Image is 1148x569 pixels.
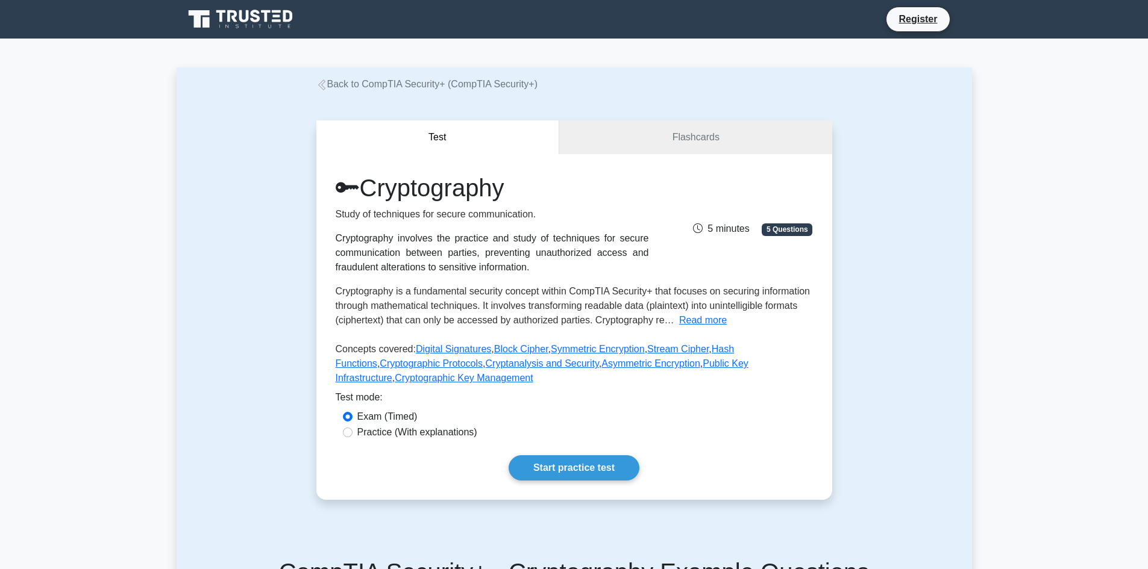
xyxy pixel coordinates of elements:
[559,120,832,155] a: Flashcards
[693,223,749,234] span: 5 minutes
[336,231,649,275] div: Cryptography involves the practice and study of techniques for secure communication between parti...
[891,11,944,26] a: Register
[357,425,477,440] label: Practice (With explanations)
[336,207,649,222] p: Study of techniques for secure communication.
[494,344,548,354] a: Block Cipher
[336,342,813,390] p: Concepts covered: , , , , , , , , ,
[380,358,483,368] a: Cryptographic Protocols
[486,358,599,368] a: Cryptanalysis and Security
[316,120,560,155] button: Test
[357,409,418,424] label: Exam (Timed)
[509,455,639,480] a: Start practice test
[336,286,811,325] span: Cryptography is a fundamental security concept within CompTIA Security+ that focuses on securing ...
[679,313,727,328] button: Read more
[551,344,645,354] a: Symmetric Encryption
[336,173,649,202] h1: Cryptography
[762,223,812,235] span: 5 Questions
[601,358,700,368] a: Asymmetric Encryption
[647,344,709,354] a: Stream Cipher
[416,344,491,354] a: Digital Signatures
[336,390,813,409] div: Test mode:
[395,373,533,383] a: Cryptographic Key Management
[316,79,538,89] a: Back to CompTIA Security+ (CompTIA Security+)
